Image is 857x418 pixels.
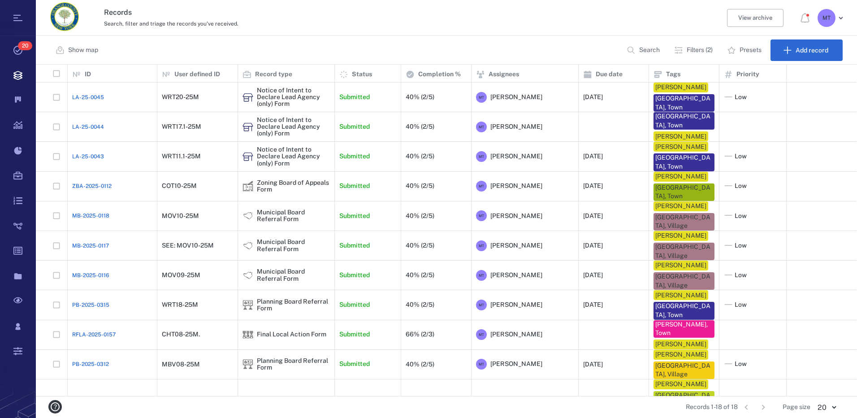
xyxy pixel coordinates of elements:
div: [DATE] [583,153,603,160]
div: [PERSON_NAME] [655,380,706,389]
img: icon Municipal Board Referral Form [242,210,253,221]
div: WRT17.1-25M [162,123,201,130]
div: 66% (2/3) [406,331,434,338]
div: 40% (2/5) [406,153,434,160]
div: Notice of Intent to Declare Lead Agency (only) Form [257,87,330,108]
nav: pagination navigation [738,400,772,414]
a: RFLA-2025-0157 [72,331,116,339]
div: Municipal Board Referral Form [242,210,253,221]
p: Submitted [339,93,370,102]
span: [PERSON_NAME] [490,241,542,250]
span: Low [735,212,747,221]
div: Municipal Board Referral Form [257,239,330,253]
div: Planning Board Referral Form [257,298,330,312]
div: [PERSON_NAME] [655,291,706,300]
div: [PERSON_NAME] [655,340,706,349]
div: M T [476,210,487,221]
p: Record type [255,70,292,79]
div: [PERSON_NAME] [655,83,706,92]
div: M T [818,9,835,27]
div: M T [476,240,487,251]
p: ID [85,70,91,79]
div: SEE: MOV10-25M [162,242,214,249]
div: Notice of Intent to Declare Lead Agency (only) Form [242,122,253,132]
button: Presets [722,39,769,61]
div: [PERSON_NAME] [655,231,706,240]
button: Search [621,39,667,61]
div: Final Local Action Form [257,331,326,338]
div: WRT18-25M [162,301,198,308]
span: Search, filter and triage the records you've received. [104,21,238,27]
div: [DATE] [583,361,603,368]
a: PB-2025-0315 [72,301,109,309]
div: [DATE] [583,94,603,100]
div: Planning Board Referral Form [242,359,253,370]
div: Notice of Intent to Declare Lead Agency (only) Form [257,117,330,137]
p: Search [639,46,660,55]
button: Show map [50,39,105,61]
div: [PERSON_NAME] [655,350,706,359]
p: Presets [740,46,762,55]
p: Submitted [339,360,370,369]
div: 40% (2/5) [406,272,434,279]
span: Low [735,271,747,280]
h3: Records [104,7,589,18]
span: [PERSON_NAME] [490,271,542,280]
div: 40% (2/5) [406,94,434,100]
p: Submitted [339,122,370,131]
div: [DATE] [583,183,603,189]
p: Submitted [339,241,370,250]
div: Planning Board Referral Form [257,357,330,371]
div: CHT08-25M. [162,331,200,338]
div: [DATE] [583,272,603,279]
div: [DATE] [583,213,603,219]
p: Priority [736,70,759,79]
p: Tags [666,70,680,79]
img: icon Planning Board Referral Form [242,359,253,370]
div: Municipal Board Referral Form [257,209,330,223]
button: MT [818,9,846,27]
span: Low [735,360,747,369]
p: Status [352,70,372,79]
span: LA-25-0044 [72,123,104,131]
div: MOV09-25M [162,272,200,279]
p: Submitted [339,330,370,339]
p: Assignees [489,70,519,79]
div: COT10-25M [162,183,197,189]
span: [PERSON_NAME] [490,300,542,309]
p: Submitted [339,152,370,161]
img: Orange County Planning Department logo [50,2,79,31]
div: MBV08-25M [162,361,200,368]
span: Low [735,241,747,250]
a: MB-2025-0117 [72,242,109,250]
div: M T [476,122,487,132]
a: LA-25-0043 [72,152,104,161]
div: M T [476,359,487,370]
span: [PERSON_NAME] [490,212,542,221]
span: Low [735,300,747,309]
div: Notice of Intent to Declare Lead Agency (only) Form [257,146,330,167]
span: Low [735,182,747,191]
button: Add record [770,39,843,61]
div: [DATE] [583,242,603,249]
span: Records 1-18 of 18 [686,403,738,412]
span: [PERSON_NAME] [490,122,542,131]
div: M T [476,329,487,340]
div: [GEOGRAPHIC_DATA], Town [655,183,713,201]
div: Final Local Action Form [242,329,253,340]
span: Page size [783,403,810,412]
div: Notice of Intent to Declare Lead Agency (only) Form [242,92,253,103]
div: [GEOGRAPHIC_DATA], Village [655,243,713,260]
div: [GEOGRAPHIC_DATA], Village [655,272,713,290]
div: M T [476,151,487,162]
div: Notice of Intent to Declare Lead Agency (only) Form [242,151,253,162]
span: [PERSON_NAME] [490,360,542,369]
div: M T [476,181,487,192]
span: Low [735,152,747,161]
div: [PERSON_NAME], Town [655,320,713,338]
a: MB-2025-0116 [72,271,109,279]
div: [GEOGRAPHIC_DATA], Town [655,112,713,130]
span: LA-25-0045 [72,93,104,101]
